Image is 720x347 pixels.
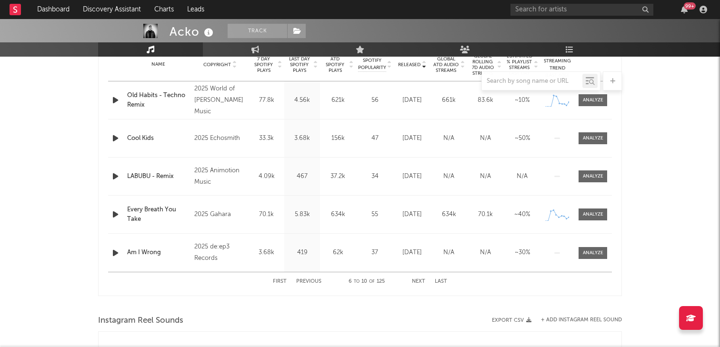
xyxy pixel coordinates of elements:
button: Track [228,24,287,38]
div: Acko [170,24,216,40]
span: Estimated % Playlist Streams Last Day [506,53,532,76]
div: 83.6k [470,96,501,105]
div: 634k [322,210,353,219]
span: to [354,279,360,284]
div: N/A [470,248,501,258]
div: 34 [358,172,391,181]
div: 37 [358,248,391,258]
div: ~ 50 % [506,134,538,143]
div: N/A [433,134,465,143]
div: 6 10 125 [340,276,393,288]
a: Am I Wrong [127,248,190,258]
a: LABUBU - Remix [127,172,190,181]
div: N/A [433,172,465,181]
div: 156k [322,134,353,143]
span: Copyright [203,62,231,68]
button: Export CSV [492,317,531,323]
div: 661k [433,96,465,105]
div: 634k [433,210,465,219]
div: 621k [322,96,353,105]
a: Cool Kids [127,134,190,143]
div: 467 [287,172,318,181]
div: ~ 40 % [506,210,538,219]
span: of [369,279,375,284]
div: 55 [358,210,391,219]
div: 2025 Animotion Music [194,165,246,188]
div: 47 [358,134,391,143]
button: + Add Instagram Reel Sound [541,317,622,323]
div: N/A [506,172,538,181]
div: 77.8k [251,96,282,105]
div: N/A [433,248,465,258]
div: N/A [470,172,501,181]
div: 2025 Echosmith [194,133,246,144]
div: 56 [358,96,391,105]
div: + Add Instagram Reel Sound [531,317,622,323]
div: 4.09k [251,172,282,181]
span: Instagram Reel Sounds [98,315,183,327]
input: Search by song name or URL [482,78,582,85]
div: 5.83k [287,210,318,219]
div: 70.1k [251,210,282,219]
div: 3.68k [287,134,318,143]
button: Last [435,279,447,284]
div: 2025 World of [PERSON_NAME] Music [194,83,246,118]
div: 62k [322,248,353,258]
div: 2025 Gahara [194,209,246,220]
div: 4.56k [287,96,318,105]
div: 2025 de:ep3 Records [194,241,246,264]
span: Global Rolling 7D Audio Streams [470,53,496,76]
div: 3.68k [251,248,282,258]
button: Previous [296,279,321,284]
span: Global ATD Audio Streams [433,56,459,73]
div: Global Streaming Trend (Last 60D) [543,50,571,79]
a: Every Breath You Take [127,205,190,224]
div: 419 [287,248,318,258]
button: 99+ [681,6,688,13]
div: [DATE] [396,134,428,143]
span: Released [398,62,420,68]
span: Last Day Spotify Plays [287,56,312,73]
div: 99 + [684,2,696,10]
span: ATD Spotify Plays [322,56,348,73]
a: Old Habits - Techno Remix [127,91,190,109]
div: ~ 10 % [506,96,538,105]
div: 70.1k [470,210,501,219]
div: 33.3k [251,134,282,143]
span: Spotify Popularity [358,57,386,71]
div: Name [127,61,190,68]
div: [DATE] [396,172,428,181]
input: Search for artists [510,4,653,16]
div: 37.2k [322,172,353,181]
div: ~ 30 % [506,248,538,258]
div: [DATE] [396,210,428,219]
div: N/A [470,134,501,143]
button: Next [412,279,425,284]
div: [DATE] [396,96,428,105]
span: 7 Day Spotify Plays [251,56,276,73]
div: [DATE] [396,248,428,258]
button: First [273,279,287,284]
